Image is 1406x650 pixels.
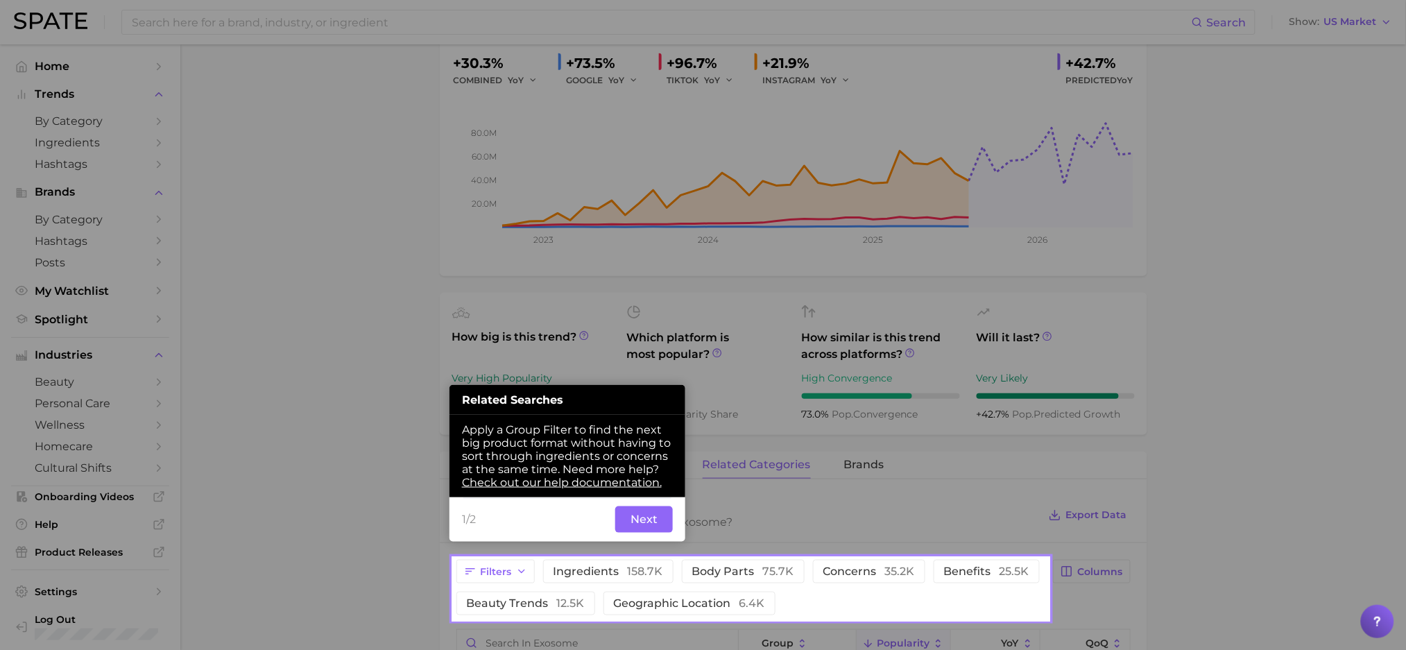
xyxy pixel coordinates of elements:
span: 158.7k [628,565,663,578]
span: Filters [481,566,512,578]
span: body parts [692,566,794,577]
span: 6.4k [739,597,765,610]
span: 75.7k [763,565,794,578]
span: benefits [944,566,1029,577]
button: Filters [456,560,535,583]
span: 12.5k [557,597,585,610]
span: 25.5k [1000,565,1029,578]
span: ingredients [554,566,663,577]
span: 35.2k [885,565,915,578]
span: geographic location [614,598,765,609]
span: beauty trends [467,598,585,609]
span: concerns [823,566,915,577]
